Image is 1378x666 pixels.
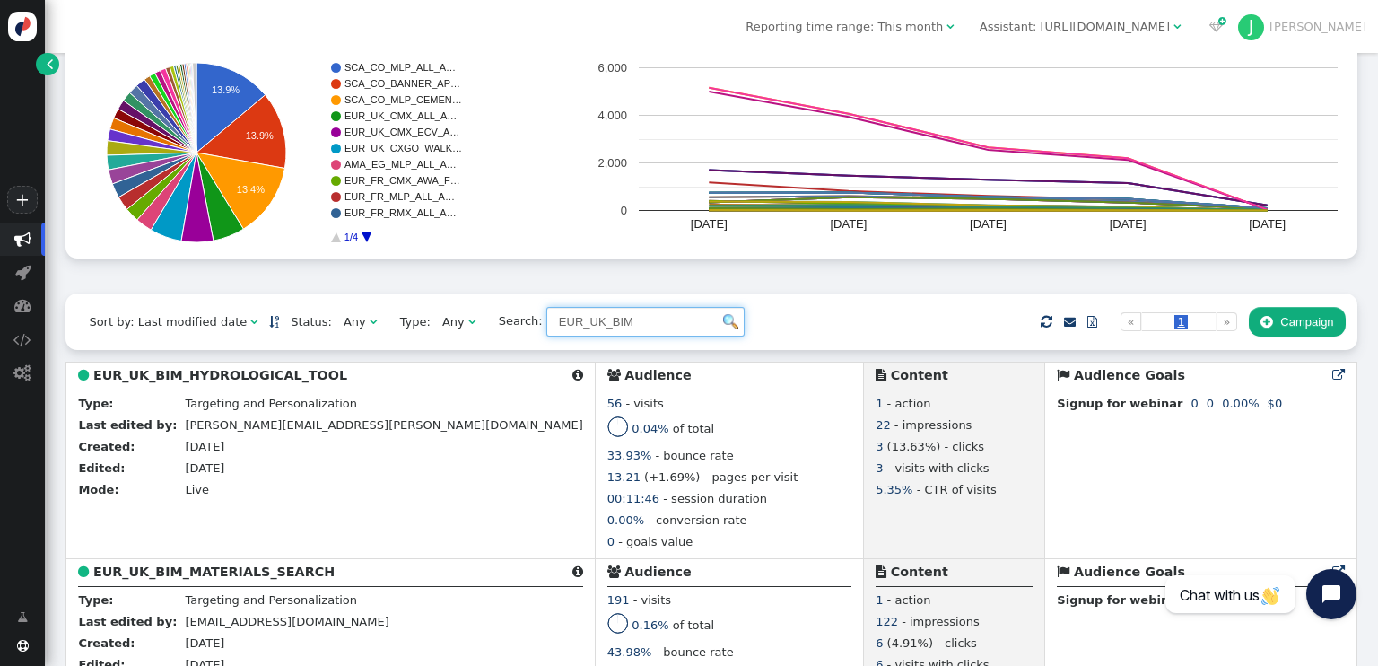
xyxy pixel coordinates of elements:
[14,297,31,314] span: 
[468,316,475,328] span: 
[36,53,58,75] a: 
[830,217,867,231] text: [DATE]
[78,636,135,650] b: Created:
[944,440,984,453] span: - clicks
[1057,397,1182,410] b: Signup for webinar
[876,397,883,410] span: 1
[607,449,652,462] span: 33.93%
[1249,307,1346,337] button: Campaign
[8,12,38,41] img: logo-icon.svg
[185,483,209,496] span: Live
[1332,565,1345,579] a: 
[597,61,627,74] text: 6,000
[78,593,113,607] b: Type:
[632,618,668,632] span: 0.16%
[876,440,883,453] span: 3
[78,483,118,496] b: Mode:
[1332,565,1345,578] span: 
[344,191,455,202] text: EUR_FR_MLP_ALL_A…
[607,492,659,505] span: 00:11:46
[17,640,29,652] span: 
[585,63,1338,242] svg: A chart.
[970,217,1007,231] text: [DATE]
[655,449,733,462] span: - bounce rate
[625,397,663,410] span: - visits
[1057,565,1069,578] span: 
[1174,315,1187,329] span: 1
[185,461,224,475] span: [DATE]
[78,615,177,628] b: Last edited by:
[14,231,31,248] span: 
[1074,368,1185,382] b: Audience Goals
[185,636,224,650] span: [DATE]
[77,63,579,242] svg: A chart.
[78,461,125,475] b: Edited:
[13,364,31,381] span: 
[1064,315,1076,329] a: 
[1268,397,1283,410] span: $0
[78,440,135,453] b: Created:
[655,645,733,659] span: - bounce rate
[47,55,53,73] span: 
[269,315,279,329] a: 
[633,593,671,607] span: - visits
[607,369,621,381] span: 
[1041,311,1052,332] span: 
[597,156,627,170] text: 2,000
[78,369,89,381] span: 
[1332,369,1345,381] span: 
[487,314,543,328] span: Search:
[607,513,644,527] span: 0.00%
[1238,20,1366,33] a: J[PERSON_NAME]
[1057,369,1069,381] span: 
[618,535,693,548] span: - goals value
[597,109,627,122] text: 4,000
[891,565,948,579] b: Content
[937,636,977,650] span: - clicks
[946,21,954,32] span: 
[876,615,898,628] span: 122
[607,593,630,607] span: 191
[344,62,456,73] text: SCA_CO_MLP_ALL_A…
[78,565,89,578] span: 
[546,307,745,337] input: Find in name/description/rules
[1222,397,1259,410] span: 0.00%
[607,565,621,578] span: 
[344,159,457,170] text: AMA_EG_MLP_ALL_A…
[607,470,641,484] span: 13.21
[93,368,347,382] b: EUR_UK_BIM_HYDROLOGICAL_TOOL
[887,636,933,650] span: (4.91%)
[344,207,457,218] text: EUR_FR_RMX_ALL_A…
[1332,368,1345,382] a: 
[185,397,357,410] span: Targeting and Personalization
[663,492,767,505] span: - session duration
[13,331,31,348] span: 
[1238,14,1265,41] div: J
[887,593,931,607] span: - action
[1249,217,1286,231] text: [DATE]
[673,618,714,632] span: of total
[572,369,583,381] span: 
[344,175,460,186] text: EUR_FR_CMX_AWA_F…
[704,470,798,484] span: - pages per visit
[624,368,691,382] b: Audience
[442,313,465,331] div: Any
[344,232,358,242] text: 1/4
[902,615,980,628] span: - impressions
[269,316,279,328] span: Sorted in descending order
[887,440,941,453] span: (13.63%)
[1260,315,1272,329] span: 
[212,84,240,95] text: 13.9%
[1064,316,1076,328] span: 
[185,615,388,628] span: [EMAIL_ADDRESS][DOMAIN_NAME]
[1121,312,1141,332] a: «
[89,313,247,331] div: Sort by: Last modified date
[894,418,972,432] span: - impressions
[370,316,377,328] span: 
[17,609,28,627] span: 
[279,313,332,331] span: Status:
[344,110,457,121] text: EUR_UK_CMX_ALL_A…
[876,565,886,578] span: 
[746,20,943,33] span: Reporting time range: This month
